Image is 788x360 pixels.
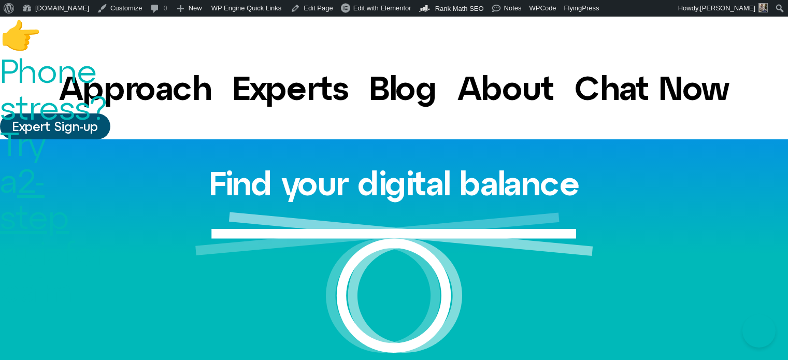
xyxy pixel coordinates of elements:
[353,4,411,12] span: Edit with Elementor
[209,165,580,201] h1: Find your digital balance
[222,63,359,113] a: Experts
[12,120,98,133] span: Expert Sign-up
[742,314,776,348] iframe: Botpress
[49,63,222,113] a: Approach
[382,55,407,63] img: offline.now
[435,5,484,12] span: Rank Math SEO
[564,63,740,113] a: Chat Now
[359,63,447,113] a: Blog
[700,4,755,12] span: [PERSON_NAME]
[447,63,564,113] a: About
